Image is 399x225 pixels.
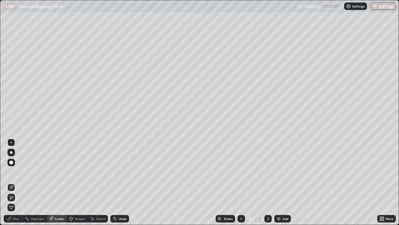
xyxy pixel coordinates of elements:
div: / [255,217,257,221]
div: Pen [13,217,19,220]
div: Eraser [55,217,64,220]
div: Shapes [75,217,85,220]
button: End Class [371,2,396,10]
div: 3 [248,217,254,221]
img: end-class-cross [373,4,378,9]
div: 3 [258,216,262,222]
img: class-settings-icons [346,4,351,9]
div: More [386,217,393,220]
p: Chemical Bonding Part 16 [18,4,63,9]
span: Erase all [8,206,15,209]
div: Undo [119,217,127,220]
div: Slides [224,217,233,220]
p: LIVE [6,4,14,9]
img: add-slide-button [276,216,281,221]
p: Settings [352,5,364,8]
div: Highlight [31,217,44,220]
div: Select [96,217,105,220]
div: Add [282,217,288,220]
